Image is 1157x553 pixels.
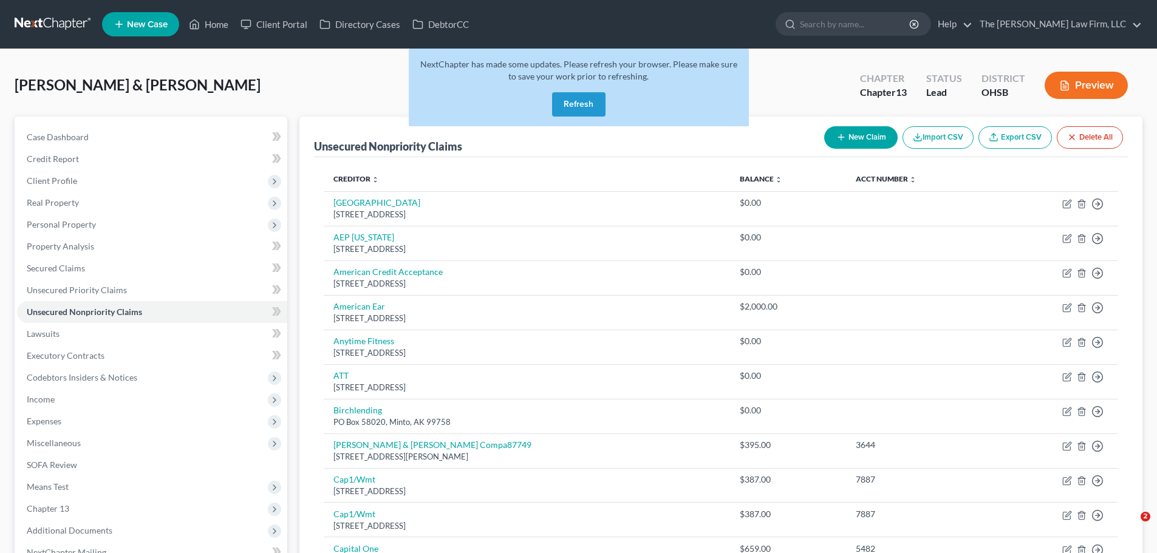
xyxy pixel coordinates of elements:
a: American Credit Acceptance [333,266,443,277]
a: [GEOGRAPHIC_DATA] [333,197,420,208]
span: 13 [896,86,907,98]
button: Preview [1045,72,1128,99]
div: [STREET_ADDRESS] [333,243,720,255]
a: Client Portal [234,13,313,35]
div: $387.00 [740,508,836,520]
span: Chapter 13 [27,503,69,514]
span: SOFA Review [27,460,77,470]
a: Unsecured Priority Claims [17,279,287,301]
span: Unsecured Priority Claims [27,285,127,295]
div: [STREET_ADDRESS] [333,278,720,290]
span: Client Profile [27,175,77,186]
div: $0.00 [740,404,836,416]
a: [PERSON_NAME] & [PERSON_NAME] Compa87749 [333,439,531,450]
span: 2 [1141,512,1150,521]
div: Chapter [860,72,907,86]
iframe: Intercom live chat [1116,512,1145,541]
i: unfold_more [372,176,379,183]
i: unfold_more [909,176,916,183]
div: $0.00 [740,370,836,382]
a: Executory Contracts [17,345,287,367]
div: Unsecured Nonpriority Claims [314,139,462,154]
button: Import CSV [903,126,974,149]
div: $0.00 [740,231,836,243]
div: [STREET_ADDRESS] [333,209,720,220]
a: ATT [333,370,349,381]
a: Secured Claims [17,257,287,279]
span: Real Property [27,197,79,208]
i: unfold_more [775,176,782,183]
span: Property Analysis [27,241,94,251]
span: Case Dashboard [27,132,89,142]
span: Credit Report [27,154,79,164]
span: Unsecured Nonpriority Claims [27,307,142,317]
div: [STREET_ADDRESS] [333,486,720,497]
span: NextChapter has made some updates. Please refresh your browser. Please make sure to save your wor... [420,59,737,81]
div: $387.00 [740,473,836,486]
a: American Ear [333,301,385,311]
div: Lead [926,86,962,100]
div: 7887 [856,508,986,520]
a: The [PERSON_NAME] Law Firm, LLC [974,13,1142,35]
span: Expenses [27,416,61,426]
div: Status [926,72,962,86]
button: New Claim [824,126,898,149]
div: $0.00 [740,266,836,278]
div: OHSB [981,86,1025,100]
span: Codebtors Insiders & Notices [27,372,137,382]
input: Search by name... [800,13,911,35]
a: Export CSV [978,126,1052,149]
span: Miscellaneous [27,438,81,448]
div: $2,000.00 [740,300,836,313]
div: PO Box 58020, Minto, AK 99758 [333,416,720,428]
a: Unsecured Nonpriority Claims [17,301,287,323]
a: Birchlending [333,405,382,415]
div: 3644 [856,439,986,451]
a: Cap1/Wmt [333,509,375,519]
div: $0.00 [740,197,836,209]
span: Means Test [27,481,69,492]
span: Executory Contracts [27,350,104,361]
div: [STREET_ADDRESS] [333,382,720,393]
span: Income [27,394,55,404]
div: $395.00 [740,439,836,451]
span: Secured Claims [27,263,85,273]
a: Lawsuits [17,323,287,345]
div: District [981,72,1025,86]
div: 7887 [856,473,986,486]
a: Case Dashboard [17,126,287,148]
span: Lawsuits [27,328,60,339]
div: [STREET_ADDRESS] [333,520,720,532]
div: Chapter [860,86,907,100]
button: Delete All [1057,126,1123,149]
a: Acct Number unfold_more [856,174,916,183]
a: AEP [US_STATE] [333,232,394,242]
a: DebtorCC [406,13,475,35]
span: Additional Documents [27,525,112,535]
a: Creditor unfold_more [333,174,379,183]
a: Cap1/Wmt [333,474,375,484]
a: Help [932,13,972,35]
a: Home [183,13,234,35]
a: Anytime Fitness [333,336,394,346]
div: $0.00 [740,335,836,347]
a: Credit Report [17,148,287,170]
a: Balance unfold_more [740,174,782,183]
a: SOFA Review [17,454,287,476]
span: Personal Property [27,219,96,229]
a: Property Analysis [17,236,287,257]
div: [STREET_ADDRESS] [333,313,720,324]
div: [STREET_ADDRESS][PERSON_NAME] [333,451,720,463]
span: [PERSON_NAME] & [PERSON_NAME] [15,76,261,93]
a: Directory Cases [313,13,406,35]
div: [STREET_ADDRESS] [333,347,720,359]
span: New Case [127,20,168,29]
button: Refresh [552,92,606,117]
